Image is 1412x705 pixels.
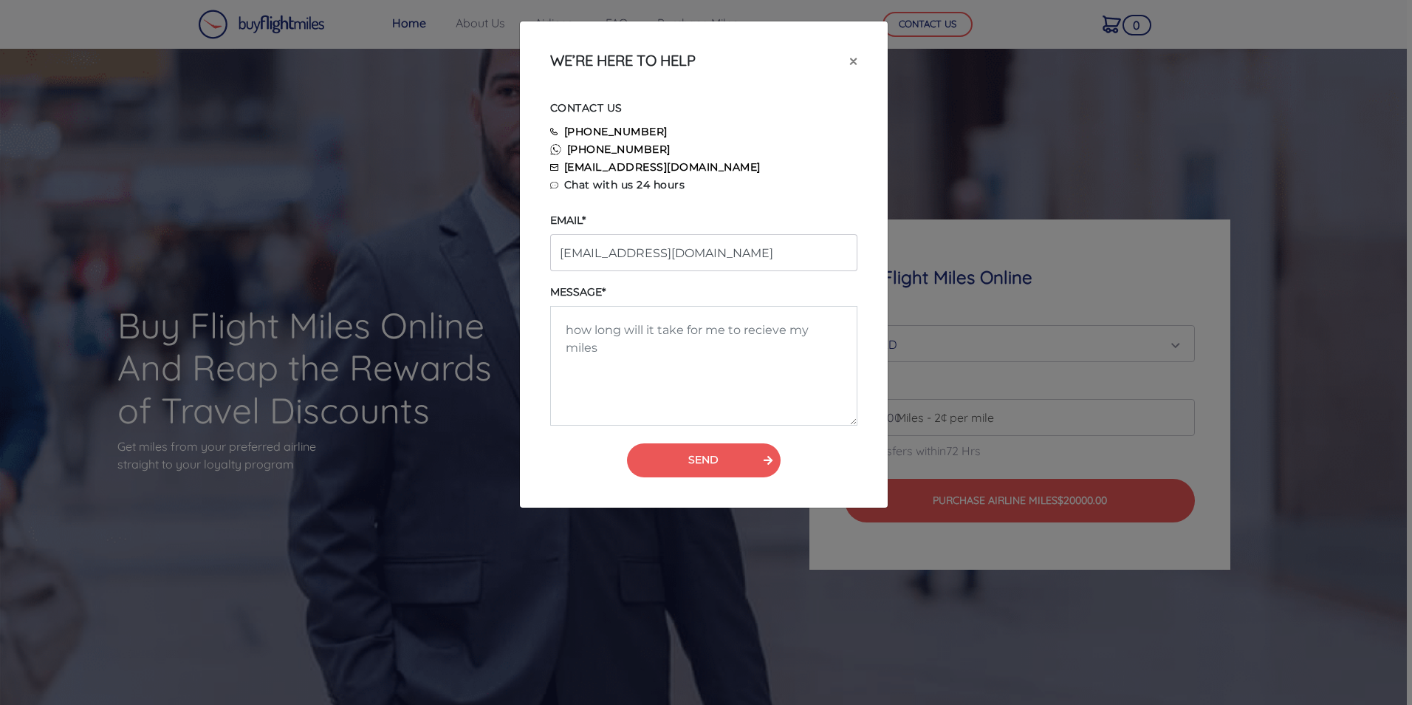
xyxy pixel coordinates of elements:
[550,213,586,228] label: EMAIL*
[550,52,696,69] h5: WE’RE HERE TO HELP
[550,128,558,136] img: phone icon
[550,164,558,171] img: email icon
[564,178,685,191] span: Chat with us 24 hours
[627,443,781,477] button: SEND
[564,125,668,138] a: [PHONE_NUMBER]
[550,285,606,300] label: MESSAGE*
[849,50,857,72] span: ×
[567,143,671,156] a: [PHONE_NUMBER]
[837,40,869,81] button: Close
[550,101,623,115] span: CONTACT US
[550,144,561,155] img: whatsapp icon
[564,160,761,174] a: [EMAIL_ADDRESS][DOMAIN_NAME]
[550,182,558,188] img: message icon
[550,234,857,271] input: Email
